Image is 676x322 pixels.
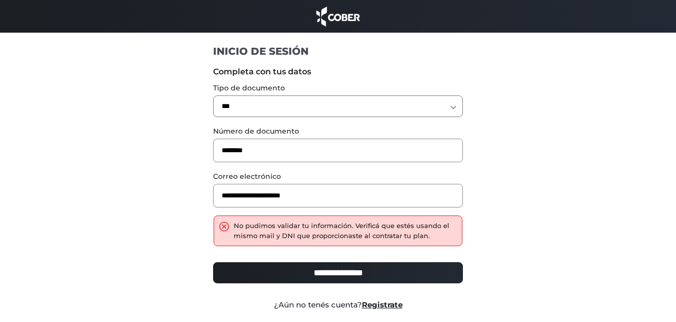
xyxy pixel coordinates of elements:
[362,300,403,309] a: Registrate
[206,299,470,311] div: ¿Aún no tenés cuenta?
[314,5,363,28] img: cober_marca.png
[234,221,457,241] div: No pudimos validar tu información. Verificá que estés usando el mismo mail y DNI que proporcionas...
[213,83,463,93] label: Tipo de documento
[213,45,463,58] h1: INICIO DE SESIÓN
[213,171,463,182] label: Correo electrónico
[213,126,463,137] label: Número de documento
[213,66,463,78] label: Completa con tus datos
